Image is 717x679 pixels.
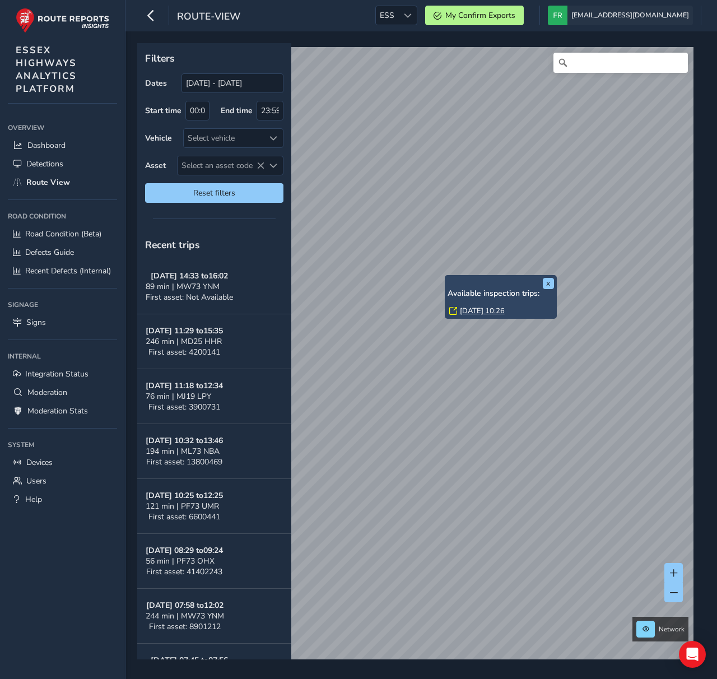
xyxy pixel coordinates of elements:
[26,177,70,188] span: Route View
[264,156,283,175] div: Select an asset code
[184,129,264,147] div: Select vehicle
[146,501,219,511] span: 121 min | PF73 UMR
[137,534,291,589] button: [DATE] 08:29 to09:2456 min | PF73 OHXFirst asset: 41402243
[8,155,117,173] a: Detections
[26,476,46,486] span: Users
[148,347,220,357] span: First asset: 4200141
[146,281,220,292] span: 89 min | MW73 YNM
[25,369,89,379] span: Integration Status
[146,380,223,391] strong: [DATE] 11:18 to 12:34
[146,600,224,611] strong: [DATE] 07:58 to 12:02
[27,140,66,151] span: Dashboard
[445,10,515,21] span: My Confirm Exports
[146,292,233,303] span: First asset: Not Available
[25,247,74,258] span: Defects Guide
[27,406,88,416] span: Moderation Stats
[8,208,117,225] div: Road Condition
[448,289,554,299] h6: Available inspection trips:
[553,53,688,73] input: Search
[8,402,117,420] a: Moderation Stats
[8,296,117,313] div: Signage
[148,511,220,522] span: First asset: 6600441
[148,402,220,412] span: First asset: 3900731
[679,641,706,668] div: Open Intercom Messenger
[16,8,109,33] img: rr logo
[146,611,224,621] span: 244 min | MW73 YNM
[25,266,111,276] span: Recent Defects (Internal)
[137,424,291,479] button: [DATE] 10:32 to13:46194 min | ML73 NBAFirst asset: 13800469
[137,314,291,369] button: [DATE] 11:29 to15:35246 min | MD25 HHRFirst asset: 4200141
[137,369,291,424] button: [DATE] 11:18 to12:3476 min | MJ19 LPYFirst asset: 3900731
[146,566,222,577] span: First asset: 41402243
[151,271,228,281] strong: [DATE] 14:33 to 16:02
[543,278,554,289] button: x
[25,494,42,505] span: Help
[8,348,117,365] div: Internal
[146,457,222,467] span: First asset: 13800469
[8,436,117,453] div: System
[26,159,63,169] span: Detections
[27,387,67,398] span: Moderation
[137,589,291,644] button: [DATE] 07:58 to12:02244 min | MW73 YNMFirst asset: 8901212
[146,490,223,501] strong: [DATE] 10:25 to 12:25
[141,47,693,672] canvas: Map
[8,119,117,136] div: Overview
[137,259,291,314] button: [DATE] 14:33 to16:0289 min | MW73 YNMFirst asset: Not Available
[178,156,264,175] span: Select an asset code
[548,6,693,25] button: [EMAIL_ADDRESS][DOMAIN_NAME]
[145,160,166,171] label: Asset
[8,490,117,509] a: Help
[25,229,101,239] span: Road Condition (Beta)
[8,453,117,472] a: Devices
[145,183,283,203] button: Reset filters
[376,6,398,25] span: ESS
[145,78,167,89] label: Dates
[146,446,220,457] span: 194 min | ML73 NBA
[145,105,181,116] label: Start time
[8,173,117,192] a: Route View
[145,238,200,252] span: Recent trips
[177,10,240,25] span: route-view
[16,44,77,95] span: ESSEX HIGHWAYS ANALYTICS PLATFORM
[145,133,172,143] label: Vehicle
[146,336,222,347] span: 246 min | MD25 HHR
[8,472,117,490] a: Users
[548,6,567,25] img: diamond-layout
[571,6,689,25] span: [EMAIL_ADDRESS][DOMAIN_NAME]
[149,621,221,632] span: First asset: 8901212
[153,188,275,198] span: Reset filters
[8,365,117,383] a: Integration Status
[145,51,283,66] p: Filters
[26,457,53,468] span: Devices
[146,435,223,446] strong: [DATE] 10:32 to 13:46
[659,625,685,634] span: Network
[8,383,117,402] a: Moderation
[8,313,117,332] a: Signs
[151,655,228,666] strong: [DATE] 07:45 to 07:56
[425,6,524,25] button: My Confirm Exports
[8,225,117,243] a: Road Condition (Beta)
[8,243,117,262] a: Defects Guide
[146,545,223,556] strong: [DATE] 08:29 to 09:24
[146,325,223,336] strong: [DATE] 11:29 to 15:35
[146,556,215,566] span: 56 min | PF73 OHX
[26,317,46,328] span: Signs
[137,479,291,534] button: [DATE] 10:25 to12:25121 min | PF73 UMRFirst asset: 6600441
[221,105,253,116] label: End time
[146,391,211,402] span: 76 min | MJ19 LPY
[460,306,505,316] a: [DATE] 10:26
[8,136,117,155] a: Dashboard
[8,262,117,280] a: Recent Defects (Internal)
